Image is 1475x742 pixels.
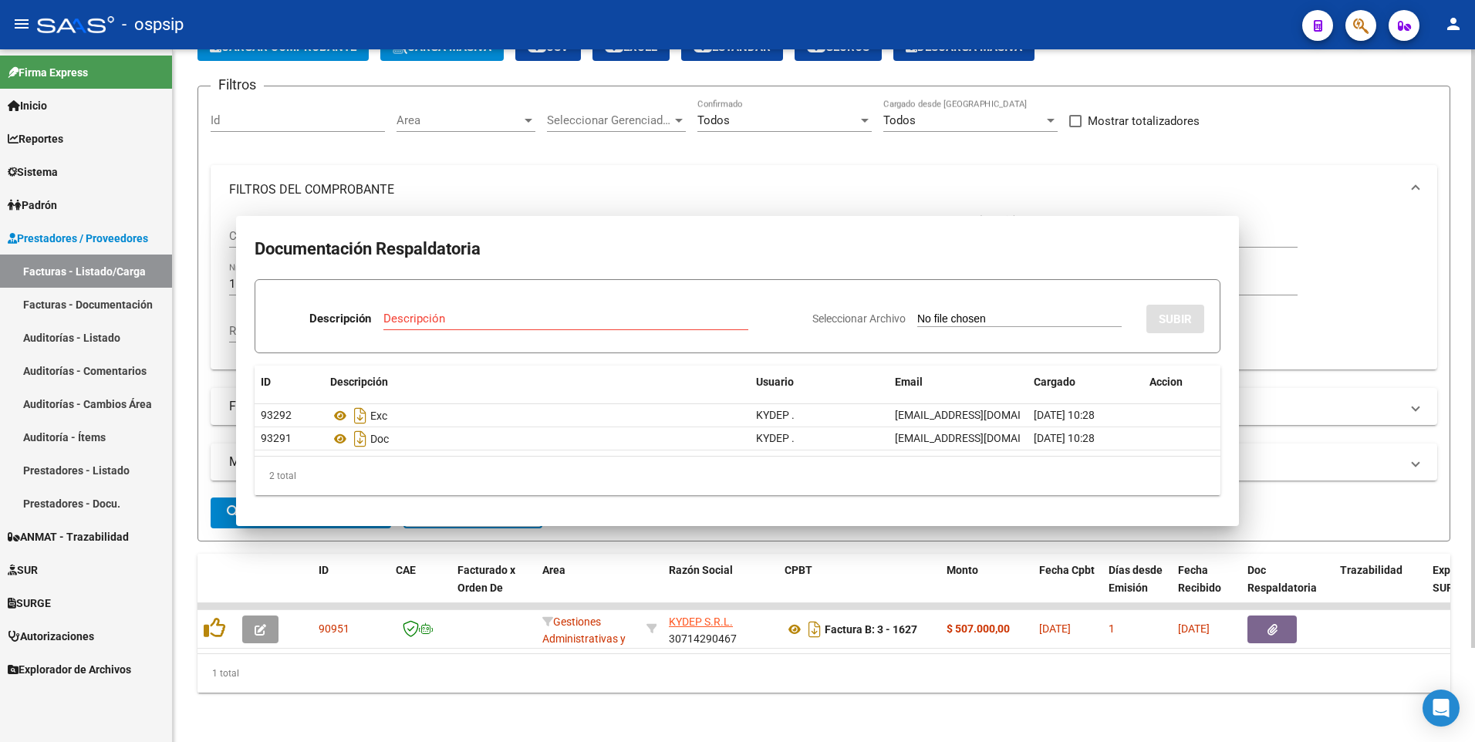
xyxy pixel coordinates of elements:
[1178,564,1221,594] span: Fecha Recibido
[778,554,940,622] datatable-header-cell: CPBT
[547,113,672,127] span: Seleccionar Gerenciador
[8,97,47,114] span: Inicio
[1149,376,1183,388] span: Accion
[1039,564,1095,576] span: Fecha Cpbt
[1039,622,1071,635] span: [DATE]
[1028,366,1143,399] datatable-header-cell: Cargado
[350,403,370,428] i: Descargar documento
[669,564,733,576] span: Razón Social
[324,366,750,399] datatable-header-cell: Descripción
[1172,554,1241,622] datatable-header-cell: Fecha Recibido
[319,622,349,635] span: 90951
[1334,554,1426,622] datatable-header-cell: Trazabilidad
[390,554,451,622] datatable-header-cell: CAE
[1034,432,1095,444] span: [DATE] 10:28
[319,564,329,576] span: ID
[528,40,569,54] span: CSV
[825,623,917,636] strong: Factura B: 3 - 1627
[947,622,1010,635] strong: $ 507.000,00
[8,628,94,645] span: Autorizaciones
[1146,305,1204,333] button: SUBIR
[122,8,184,42] span: - ospsip
[947,564,978,576] span: Monto
[663,554,778,622] datatable-header-cell: Razón Social
[536,554,640,622] datatable-header-cell: Area
[229,229,354,243] span: Comprobante Tipo
[261,432,292,444] span: 93291
[1088,112,1200,130] span: Mostrar totalizadores
[1423,690,1460,727] div: Open Intercom Messenger
[805,617,825,642] i: Descargar documento
[397,113,521,127] span: Area
[756,432,795,444] span: KYDEP .
[940,554,1033,622] datatable-header-cell: Monto
[350,427,370,451] i: Descargar documento
[1340,564,1402,576] span: Trazabilidad
[669,613,772,646] div: 30714290467
[750,366,889,399] datatable-header-cell: Usuario
[8,164,58,180] span: Sistema
[669,616,733,628] span: KYDEP S.R.L.
[895,432,1066,444] span: [EMAIL_ADDRESS][DOMAIN_NAME]
[451,554,536,622] datatable-header-cell: Facturado x Orden De
[895,409,1066,421] span: [EMAIL_ADDRESS][DOMAIN_NAME]
[1034,409,1095,421] span: [DATE] 10:28
[229,454,1400,470] mat-panel-title: MAS FILTROS
[211,74,264,96] h3: Filtros
[396,564,416,576] span: CAE
[8,661,131,678] span: Explorador de Archivos
[312,554,390,622] datatable-header-cell: ID
[8,64,88,81] span: Firma Express
[605,40,657,54] span: EXCEL
[8,230,148,247] span: Prestadores / Proveedores
[255,234,1220,264] h2: Documentación Respaldatoria
[255,457,1220,495] div: 2 total
[12,15,31,33] mat-icon: menu
[756,376,794,388] span: Usuario
[895,376,923,388] span: Email
[229,398,1400,415] mat-panel-title: FILTROS DE INTEGRACION
[8,595,51,612] span: SURGE
[694,40,771,54] span: Estandar
[8,130,63,147] span: Reportes
[812,312,906,325] span: Seleccionar Archivo
[330,427,744,451] div: Doc
[785,564,812,576] span: CPBT
[1034,376,1075,388] span: Cargado
[261,376,271,388] span: ID
[1109,564,1163,594] span: Días desde Emisión
[1109,622,1115,635] span: 1
[8,528,129,545] span: ANMAT - Trazabilidad
[1241,554,1334,622] datatable-header-cell: Doc Respaldatoria
[309,310,371,328] p: Descripción
[224,506,377,520] span: Buscar Comprobante
[8,197,57,214] span: Padrón
[330,376,388,388] span: Descripción
[1247,564,1317,594] span: Doc Respaldatoria
[261,409,292,421] span: 93292
[1444,15,1463,33] mat-icon: person
[224,503,243,521] mat-icon: search
[1178,622,1210,635] span: [DATE]
[255,366,324,399] datatable-header-cell: ID
[1033,554,1102,622] datatable-header-cell: Fecha Cpbt
[697,113,730,127] span: Todos
[457,564,515,594] span: Facturado x Orden De
[542,616,626,663] span: Gestiones Administrativas y Otros
[1143,366,1220,399] datatable-header-cell: Accion
[197,654,1450,693] div: 1 total
[883,113,916,127] span: Todos
[1159,312,1192,326] span: SUBIR
[8,562,38,578] span: SUR
[756,409,795,421] span: KYDEP .
[1102,554,1172,622] datatable-header-cell: Días desde Emisión
[807,40,869,54] span: Gecros
[229,181,1400,198] mat-panel-title: FILTROS DEL COMPROBANTE
[889,366,1028,399] datatable-header-cell: Email
[330,403,744,428] div: Exc
[542,564,565,576] span: Area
